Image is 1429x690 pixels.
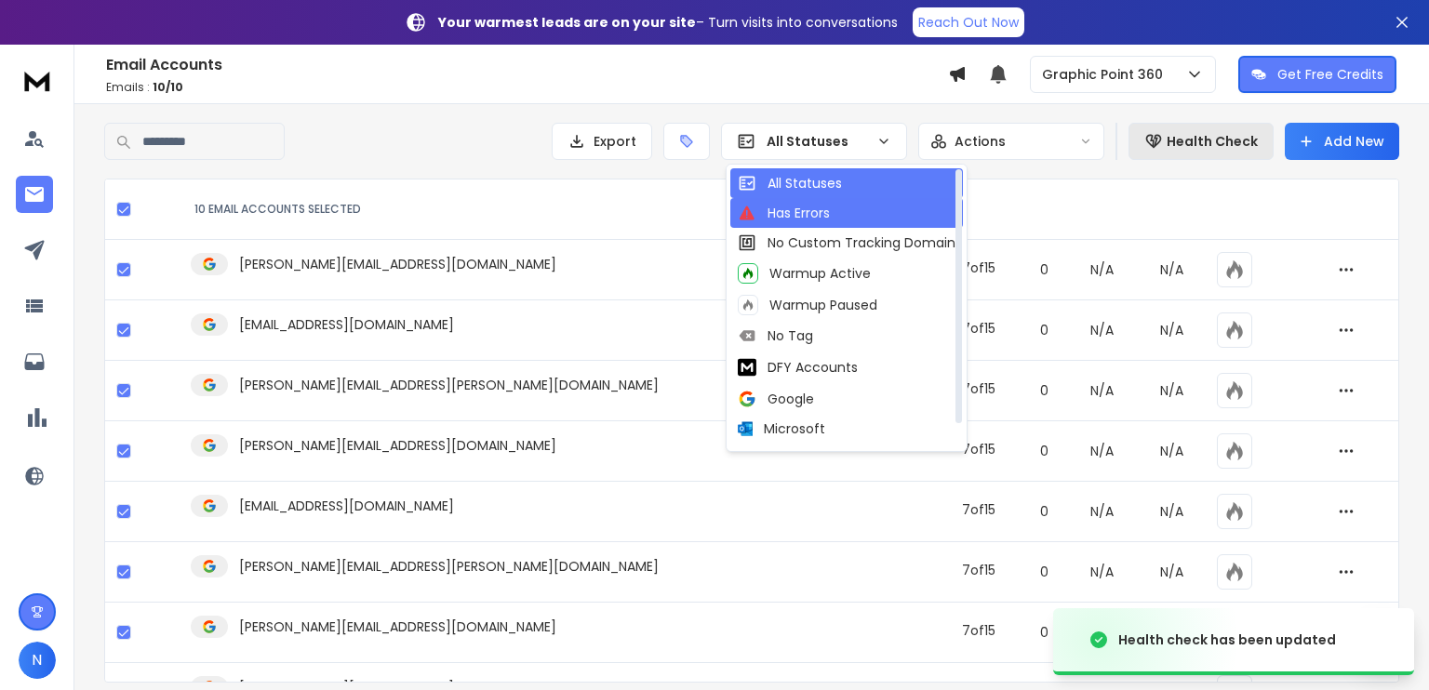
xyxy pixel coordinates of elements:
[962,500,995,519] div: 7 of 15
[1032,442,1056,460] p: 0
[738,263,871,284] div: Warmup Active
[106,54,948,76] h1: Email Accounts
[738,419,825,438] div: Microsoft
[153,79,183,95] span: 10 / 10
[1032,502,1056,521] p: 0
[1067,482,1136,542] td: N/A
[1042,65,1170,84] p: Graphic Point 360
[1118,630,1336,649] div: Health check has been updated
[767,132,869,151] p: All Statuses
[738,356,858,378] div: DFY Accounts
[1067,300,1136,361] td: N/A
[1032,563,1056,581] p: 0
[1285,123,1399,160] button: Add New
[106,80,948,95] p: Emails :
[239,497,454,515] p: [EMAIL_ADDRESS][DOMAIN_NAME]
[738,204,830,222] div: Has Errors
[1148,260,1195,279] p: N/A
[1148,563,1195,581] p: N/A
[1067,361,1136,421] td: N/A
[918,13,1019,32] p: Reach Out Now
[1277,65,1383,84] p: Get Free Credits
[1032,623,1056,642] p: 0
[239,436,556,455] p: [PERSON_NAME][EMAIL_ADDRESS][DOMAIN_NAME]
[738,390,814,408] div: Google
[1032,381,1056,400] p: 0
[738,295,877,315] div: Warmup Paused
[962,621,995,640] div: 7 of 15
[962,440,995,458] div: 7 of 15
[962,259,995,277] div: 7 of 15
[552,123,652,160] button: Export
[1148,442,1195,460] p: N/A
[19,63,56,98] img: logo
[955,132,1006,151] p: Actions
[19,642,56,679] button: N
[1067,240,1136,300] td: N/A
[1032,321,1056,339] p: 0
[194,202,921,217] div: 10 EMAIL ACCOUNTS SELECTED
[1129,123,1274,160] button: Health Check
[962,561,995,579] div: 7 of 15
[239,557,659,576] p: [PERSON_NAME][EMAIL_ADDRESS][PERSON_NAME][DOMAIN_NAME]
[1148,381,1195,400] p: N/A
[1032,260,1056,279] p: 0
[438,13,898,32] p: – Turn visits into conversations
[913,7,1024,37] a: Reach Out Now
[738,326,813,345] div: No Tag
[1067,421,1136,482] td: N/A
[738,174,842,192] div: All Statuses
[239,376,659,394] p: [PERSON_NAME][EMAIL_ADDRESS][PERSON_NAME][DOMAIN_NAME]
[962,379,995,398] div: 7 of 15
[1238,56,1396,93] button: Get Free Credits
[738,233,955,252] div: No Custom Tracking Domain
[239,617,556,636] p: [PERSON_NAME][EMAIL_ADDRESS][DOMAIN_NAME]
[1148,321,1195,339] p: N/A
[438,13,696,32] strong: Your warmest leads are on your site
[962,319,995,338] div: 7 of 15
[239,255,556,273] p: [PERSON_NAME][EMAIL_ADDRESS][DOMAIN_NAME]
[1067,542,1136,603] td: N/A
[1167,132,1258,151] p: Health Check
[1148,502,1195,521] p: N/A
[239,315,454,334] p: [EMAIL_ADDRESS][DOMAIN_NAME]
